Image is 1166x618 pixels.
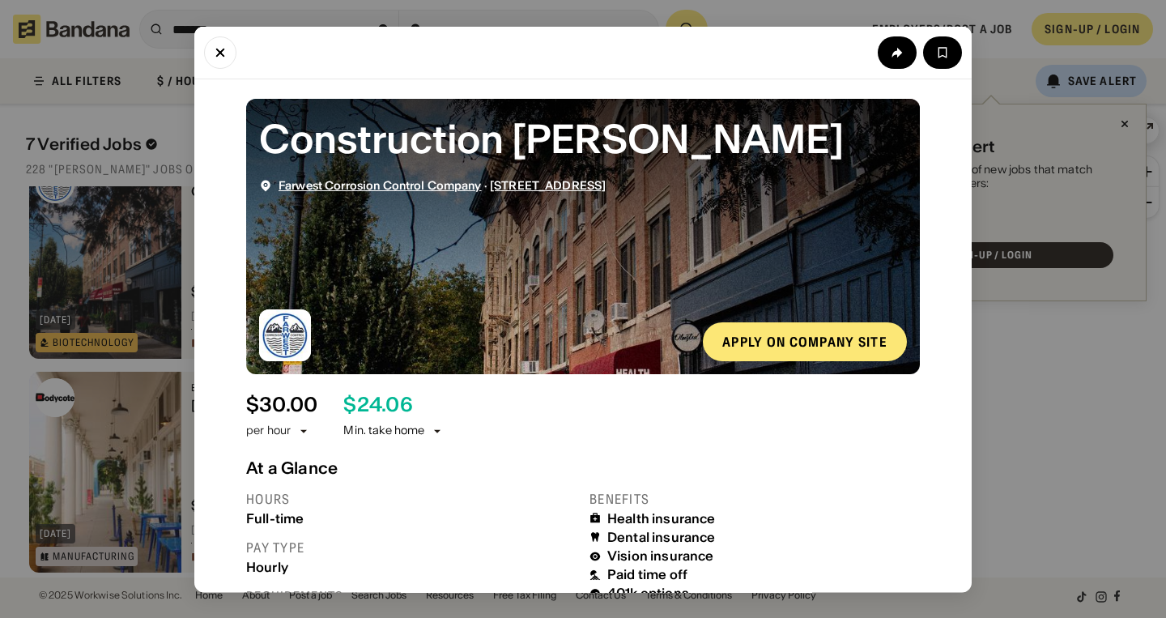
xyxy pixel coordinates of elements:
div: Vision insurance [607,548,714,564]
div: Pay type [246,539,577,556]
div: Apply on company site [722,335,887,347]
div: · [279,178,606,192]
div: Health insurance [607,510,716,526]
div: At a Glance [246,458,920,477]
span: Farwest Corrosion Control Company [279,177,482,192]
div: Benefits [589,490,920,507]
img: Farwest Corrosion Control Company logo [259,309,311,360]
div: Full-time [246,510,577,526]
div: 401k options [607,586,689,601]
div: per hour [246,423,291,439]
div: Hours [246,490,577,507]
div: Requirements [246,587,577,604]
div: Paid time off [607,567,687,582]
div: Min. take home [343,423,444,439]
div: Dental insurance [607,529,716,544]
div: $ 30.00 [246,393,317,416]
button: Close [204,36,236,68]
div: $ 24.06 [343,393,412,416]
div: Hourly [246,559,577,574]
div: Construction Foreman [259,111,907,165]
span: [STREET_ADDRESS] [490,177,606,192]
